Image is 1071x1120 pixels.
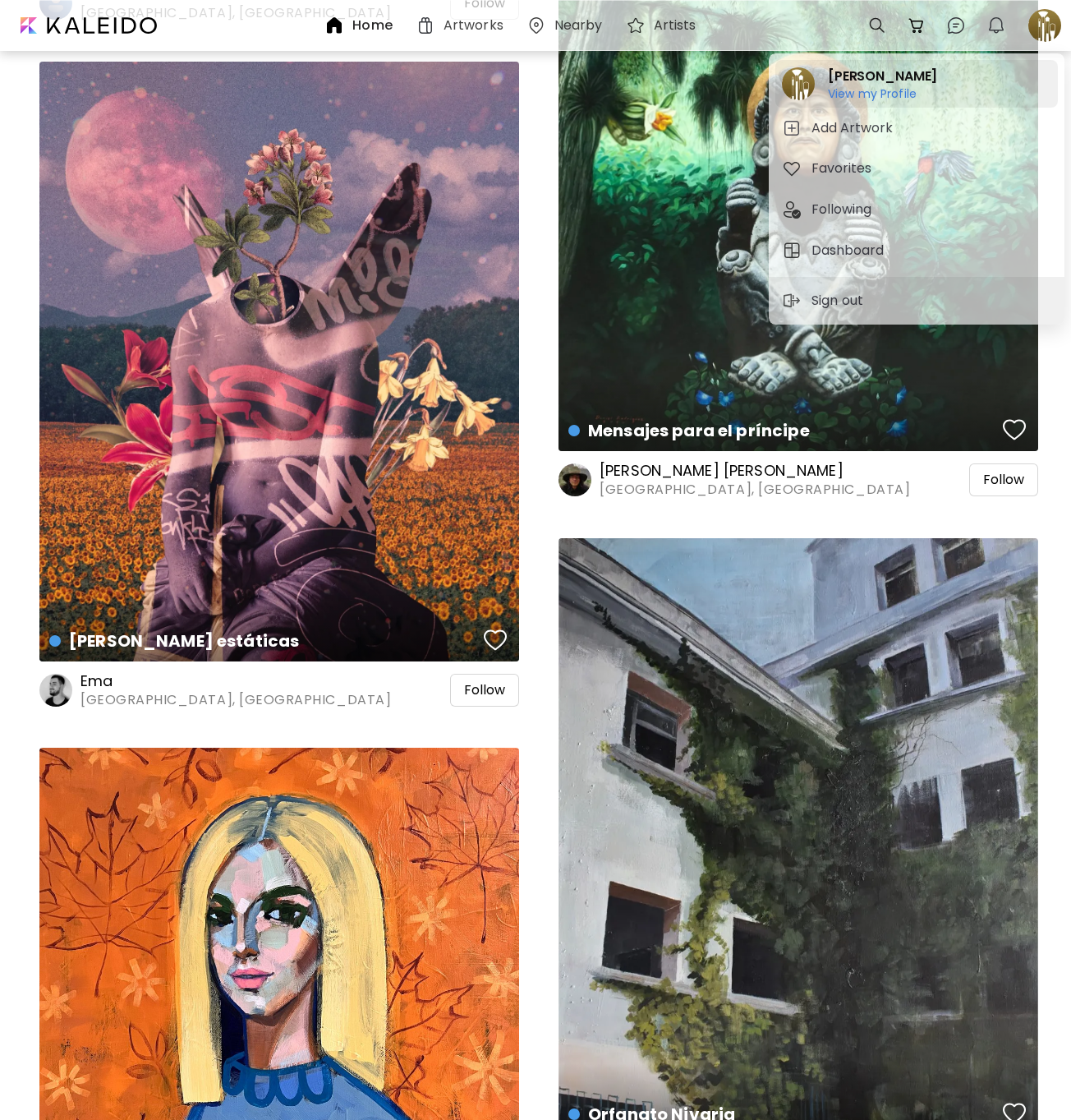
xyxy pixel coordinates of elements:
h5: Favorites [811,159,876,178]
img: tab [782,118,802,138]
button: tabFollowing [775,193,1058,226]
h5: Following [811,200,876,219]
h5: Dashboard [811,241,889,260]
button: tabDashboard [775,234,1058,267]
button: tabFavorites [775,152,1058,185]
h6: View my Profile [828,86,937,101]
button: sign-outSign out [775,284,875,317]
button: tabAdd Artwork [775,112,1058,145]
p: Sign out [811,291,868,311]
img: tab [782,241,802,260]
h2: [PERSON_NAME] [828,67,937,86]
img: tab [782,159,802,178]
img: tab [782,200,802,219]
h5: Add Artwork [811,118,898,138]
img: sign-out [782,291,802,311]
